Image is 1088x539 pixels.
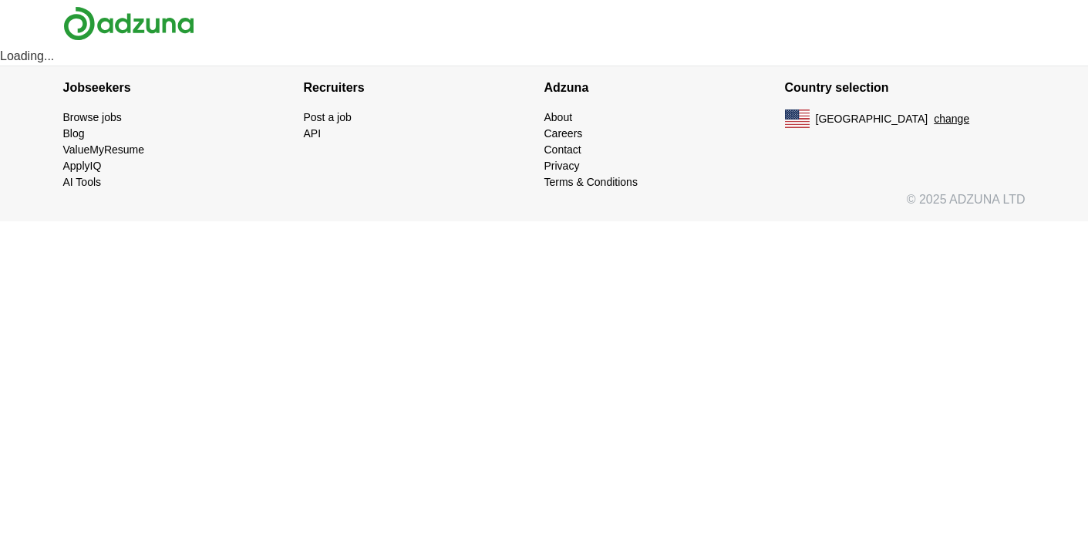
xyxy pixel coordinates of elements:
[63,6,194,41] img: Adzuna logo
[304,111,352,123] a: Post a job
[304,127,322,140] a: API
[63,127,85,140] a: Blog
[51,190,1038,221] div: © 2025 ADZUNA LTD
[785,66,1026,109] h4: Country selection
[63,160,102,172] a: ApplyIQ
[544,127,583,140] a: Careers
[544,111,573,123] a: About
[63,176,102,188] a: AI Tools
[816,111,928,127] span: [GEOGRAPHIC_DATA]
[63,111,122,123] a: Browse jobs
[785,109,810,128] img: US flag
[544,176,638,188] a: Terms & Conditions
[934,111,969,127] button: change
[544,160,580,172] a: Privacy
[63,143,145,156] a: ValueMyResume
[544,143,581,156] a: Contact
